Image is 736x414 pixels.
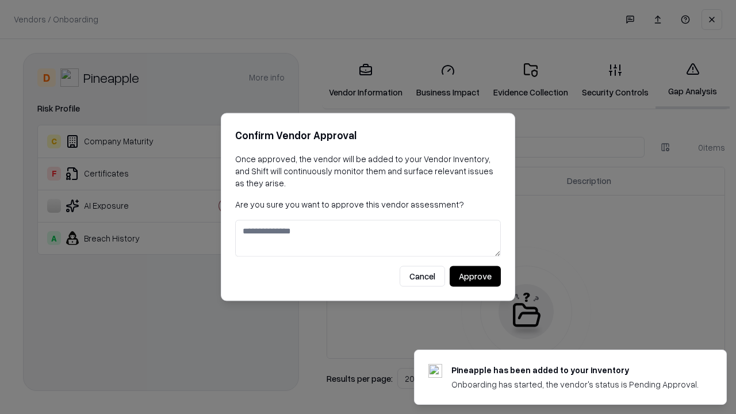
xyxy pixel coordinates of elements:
h2: Confirm Vendor Approval [235,127,501,144]
div: Pineapple has been added to your inventory [451,364,699,376]
div: Onboarding has started, the vendor's status is Pending Approval. [451,378,699,390]
button: Cancel [400,266,445,287]
button: Approve [450,266,501,287]
img: pineappleenergy.com [428,364,442,378]
p: Once approved, the vendor will be added to your Vendor Inventory, and Shift will continuously mon... [235,153,501,189]
p: Are you sure you want to approve this vendor assessment? [235,198,501,210]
